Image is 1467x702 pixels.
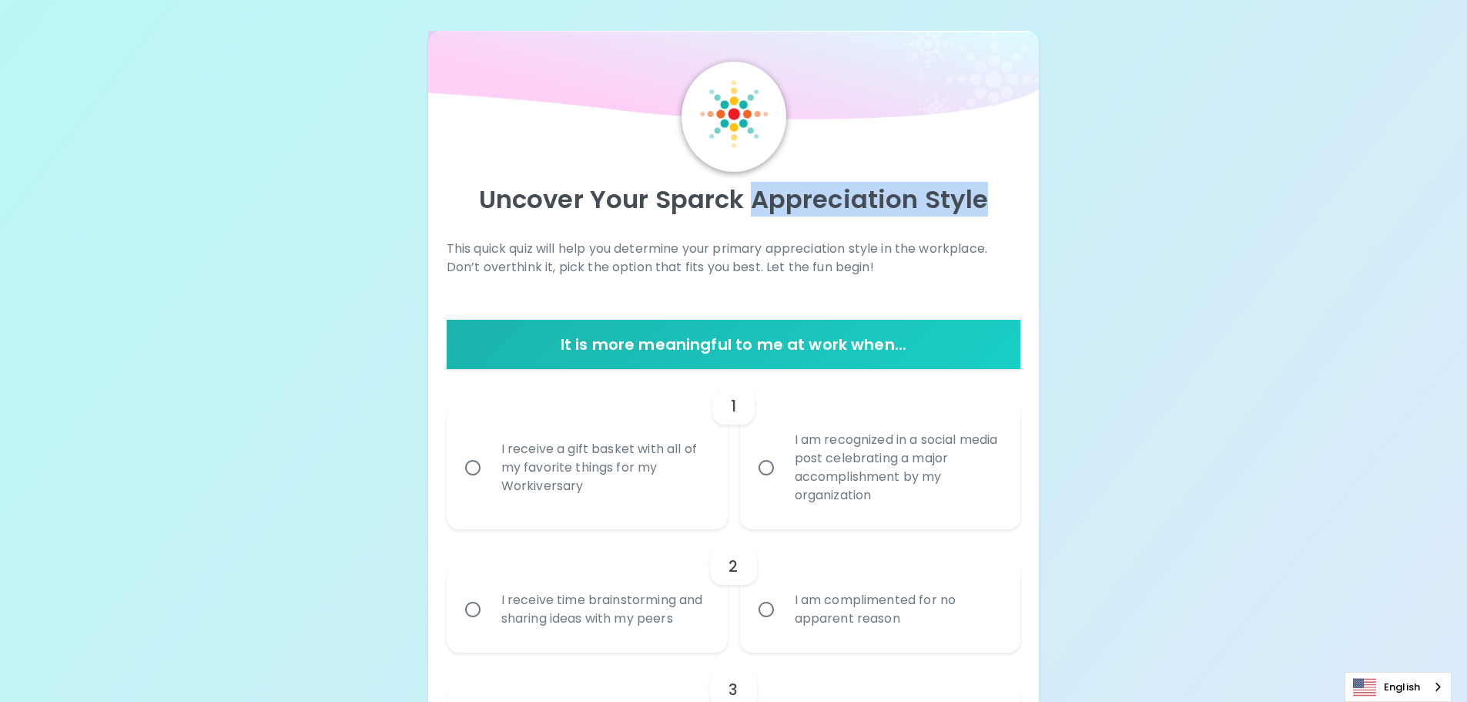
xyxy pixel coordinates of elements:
div: I receive a gift basket with all of my favorite things for my Workiversary [489,422,719,514]
h6: 2 [728,554,738,579]
p: This quick quiz will help you determine your primary appreciation style in the workplace. Don’t o... [447,240,1021,277]
p: Uncover Your Sparck Appreciation Style [447,184,1021,215]
div: I am complimented for no apparent reason [782,573,1013,647]
img: Sparck Logo [700,80,768,148]
h6: It is more meaningful to me at work when... [453,332,1015,357]
div: I am recognized in a social media post celebrating a major accomplishment by my organization [782,412,1013,523]
div: choice-group-check [447,529,1021,653]
aside: Language selected: English [1345,672,1452,702]
a: English [1345,673,1451,701]
div: I receive time brainstorming and sharing ideas with my peers [489,573,719,647]
img: wave [428,31,1040,127]
div: choice-group-check [447,369,1021,529]
div: Language [1345,672,1452,702]
h6: 1 [731,394,736,418]
h6: 3 [728,677,738,702]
